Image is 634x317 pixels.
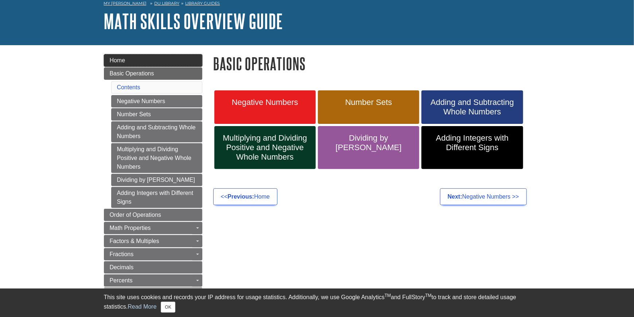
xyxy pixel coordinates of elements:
[220,98,310,107] span: Negative Numbers
[318,126,419,169] a: Dividing by [PERSON_NAME]
[104,209,202,221] a: Order of Operations
[213,54,530,73] h1: Basic Operations
[214,126,316,169] a: Multiplying and Dividing Positive and Negative Whole Numbers
[110,264,134,270] span: Decimals
[427,133,517,152] span: Adding Integers with Different Signs
[323,98,414,107] span: Number Sets
[110,57,125,63] span: Home
[111,187,202,208] a: Adding Integers with Different Signs
[323,133,414,152] span: Dividing by [PERSON_NAME]
[448,193,462,200] strong: Next:
[318,90,419,124] a: Number Sets
[213,188,277,205] a: <<Previous:Home
[421,90,523,124] a: Adding and Subtracting Whole Numbers
[227,193,254,200] strong: Previous:
[111,108,202,121] a: Number Sets
[110,225,151,231] span: Math Properties
[128,304,156,310] a: Read More
[111,174,202,186] a: Dividing by [PERSON_NAME]
[111,95,202,107] a: Negative Numbers
[117,84,140,90] a: Contents
[104,222,202,234] a: Math Properties
[110,70,154,77] span: Basic Operations
[110,251,134,257] span: Fractions
[427,98,517,117] span: Adding and Subtracting Whole Numbers
[104,0,147,7] a: My [PERSON_NAME]
[111,143,202,173] a: Multiplying and Dividing Positive and Negative Whole Numbers
[104,274,202,287] a: Percents
[104,261,202,274] a: Decimals
[214,90,316,124] a: Negative Numbers
[425,293,432,298] sup: TM
[154,1,179,6] a: DU Library
[104,287,202,300] a: Ratios & Proportions
[421,126,523,169] a: Adding Integers with Different Signs
[161,302,175,313] button: Close
[110,212,161,218] span: Order of Operations
[440,188,527,205] a: Next:Negative Numbers >>
[104,10,283,32] a: Math Skills Overview Guide
[110,277,133,283] span: Percents
[104,248,202,261] a: Fractions
[385,293,391,298] sup: TM
[104,293,530,313] div: This site uses cookies and records your IP address for usage statistics. Additionally, we use Goo...
[104,67,202,80] a: Basic Operations
[104,235,202,247] a: Factors & Multiples
[104,54,202,67] a: Home
[110,238,159,244] span: Factors & Multiples
[111,121,202,142] a: Adding and Subtracting Whole Numbers
[220,133,310,162] span: Multiplying and Dividing Positive and Negative Whole Numbers
[185,1,220,6] a: Library Guides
